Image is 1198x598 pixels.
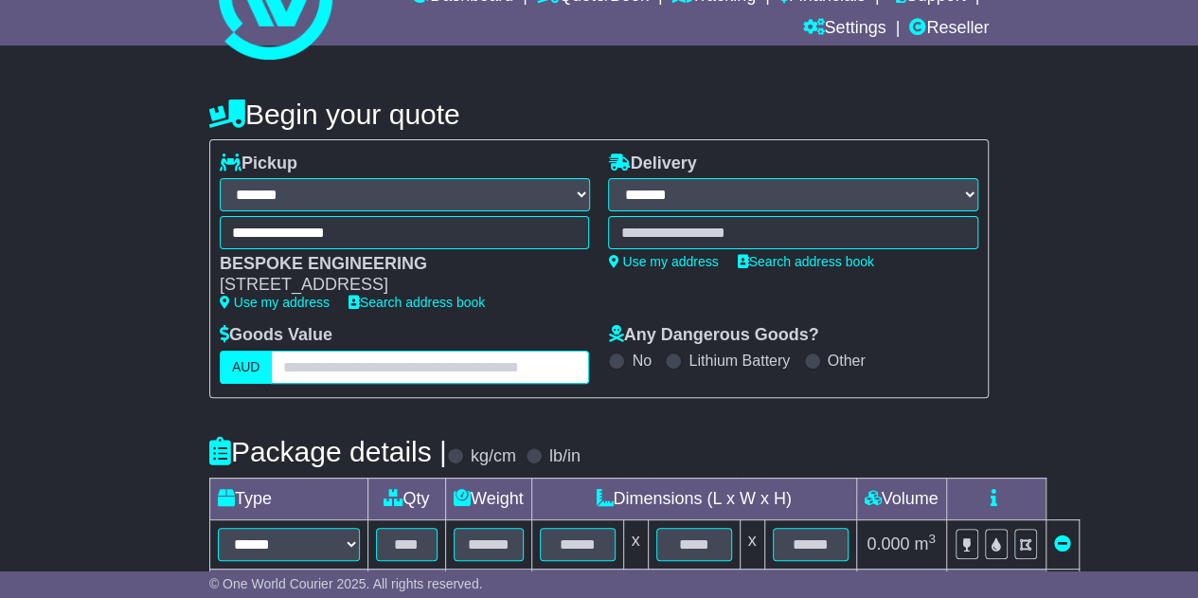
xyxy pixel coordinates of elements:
a: Use my address [608,254,718,269]
sup: 3 [928,532,936,546]
td: Type [209,478,367,519]
td: x [623,519,648,569]
label: Goods Value [220,325,332,346]
a: Reseller [909,13,989,45]
label: AUD [220,351,273,384]
a: Use my address [220,295,330,310]
label: lb/in [549,446,581,467]
span: © One World Courier 2025. All rights reserved. [209,576,483,591]
label: kg/cm [471,446,516,467]
label: No [632,352,651,370]
h4: Package details | [209,436,447,467]
td: Qty [367,478,445,519]
div: BESPOKE ENGINEERING [220,254,571,275]
td: Dimensions (L x W x H) [531,478,856,519]
label: Lithium Battery [688,352,790,370]
label: Any Dangerous Goods? [608,325,818,346]
label: Delivery [608,154,696,174]
label: Pickup [220,154,297,174]
a: Search address book [738,254,874,269]
a: Settings [802,13,885,45]
td: x [740,519,764,569]
label: Other [828,352,866,370]
td: Weight [445,478,531,519]
a: Search address book [349,295,485,310]
a: Remove this item [1054,535,1071,553]
td: Volume [856,478,946,519]
span: 0.000 [867,535,909,553]
h4: Begin your quote [209,99,989,130]
div: [STREET_ADDRESS] [220,275,571,296]
span: m [914,535,936,553]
